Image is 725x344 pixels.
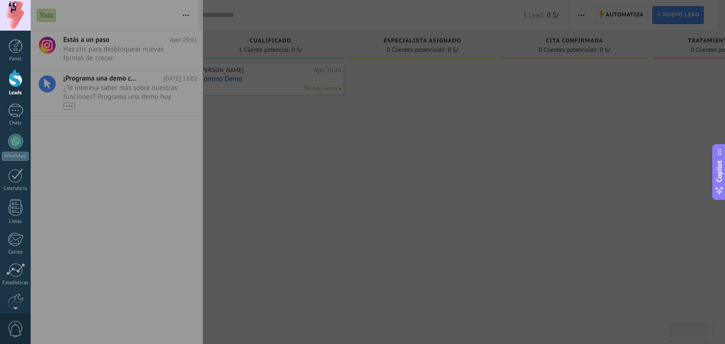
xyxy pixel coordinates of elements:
img: tab_keywords_by_traffic_grey.svg [101,59,108,67]
div: Correo [2,249,29,255]
div: Dominio [50,60,72,66]
div: Estadísticas [2,280,29,286]
div: Chats [2,120,29,126]
div: v 4.0.25 [26,15,46,23]
span: Copilot [715,161,724,182]
img: website_grey.svg [15,25,23,32]
img: tab_domain_overview_orange.svg [39,59,47,67]
div: WhatsApp [2,152,29,161]
div: Calendario [2,186,29,192]
div: Panel [2,56,29,62]
div: Leads [2,90,29,96]
img: logo_orange.svg [15,15,23,23]
div: Palabras clave [111,60,150,66]
div: Listas [2,219,29,225]
div: Dominio: [DOMAIN_NAME] [25,25,106,32]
